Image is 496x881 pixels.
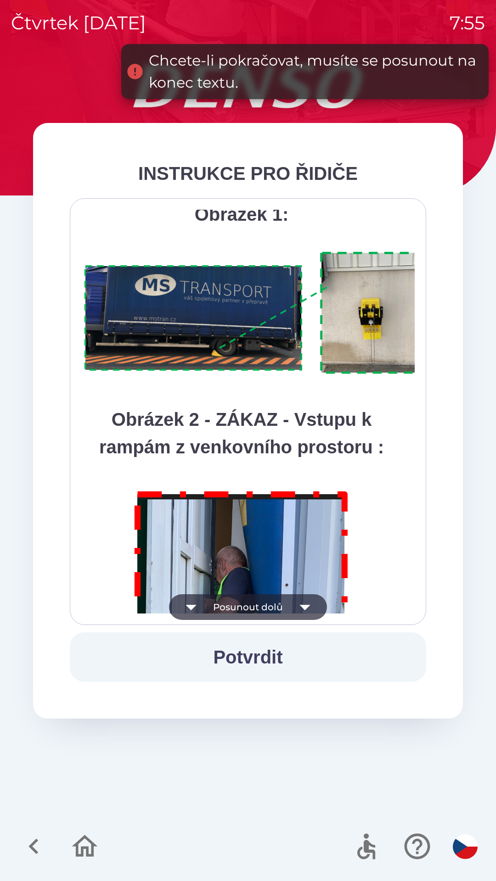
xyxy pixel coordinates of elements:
img: M8MNayrTL6gAAAABJRU5ErkJggg== [124,479,359,816]
p: 7:55 [450,9,485,37]
strong: Obrázek 2 - ZÁKAZ - Vstupu k rampám z venkovního prostoru : [99,409,384,457]
div: INSTRUKCE PRO ŘIDIČE [70,160,426,187]
img: A1ym8hFSA0ukAAAAAElFTkSuQmCC [81,246,438,380]
img: cs flag [453,834,478,859]
strong: Obrázek 1: [195,204,289,224]
p: čtvrtek [DATE] [11,9,146,37]
button: Posunout dolů [169,594,327,620]
button: Potvrdit [70,632,426,682]
img: Logo [33,64,463,108]
div: Chcete-li pokračovat, musíte se posunout na konec textu. [149,50,479,94]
